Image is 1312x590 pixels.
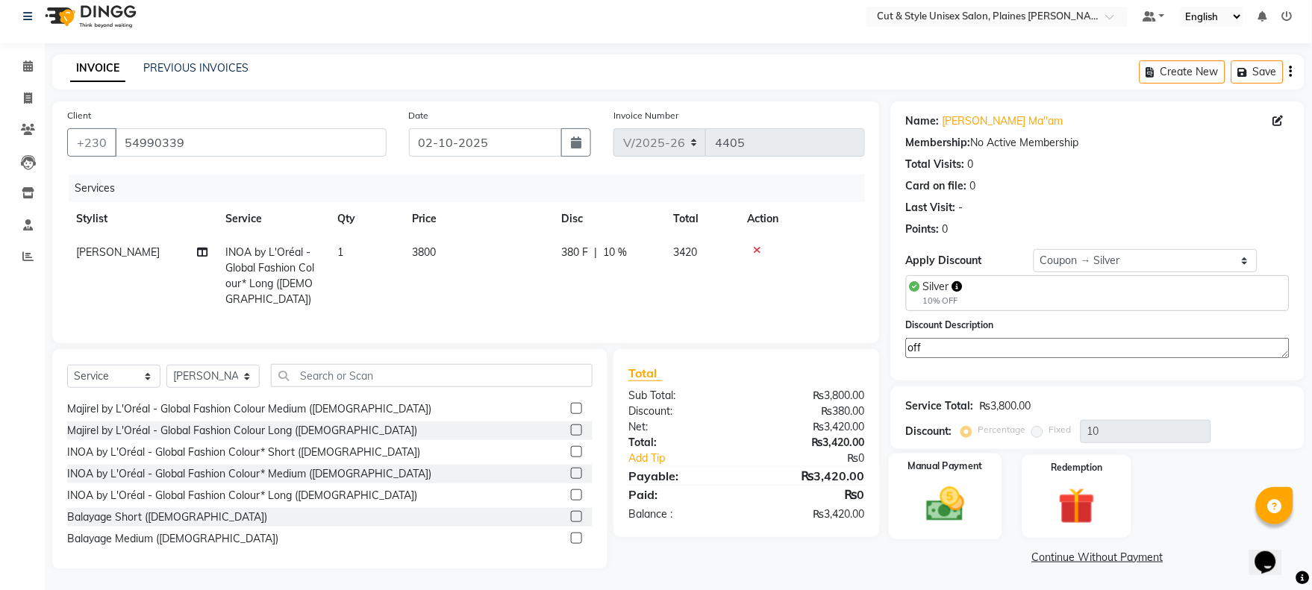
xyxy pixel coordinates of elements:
input: Search or Scan [271,364,593,387]
button: Save [1231,60,1284,84]
div: 0 [970,178,976,194]
a: PREVIOUS INVOICES [143,61,249,75]
div: Name: [906,113,940,129]
div: ₨0 [746,486,875,503]
div: Total Visits: [906,157,965,172]
th: Disc [552,202,664,236]
div: Apply Discount [906,253,1034,269]
div: Discount: [906,424,952,439]
div: 10% OFF [923,295,963,307]
th: Qty [328,202,403,236]
span: INOA by L'Oréal - Global Fashion Colour* Long ([DEMOGRAPHIC_DATA]) [225,245,314,306]
img: _gift.svg [1047,483,1107,529]
th: Stylist [67,202,216,236]
span: 10 % [603,245,627,260]
div: Sub Total: [617,388,746,404]
div: Total: [617,435,746,451]
div: ₨3,420.00 [746,467,875,485]
a: Add Tip [617,451,768,466]
div: Services [69,175,876,202]
label: Date [409,109,429,122]
span: Total [628,365,663,381]
div: ₨3,420.00 [746,419,875,435]
th: Price [403,202,552,236]
a: INVOICE [70,55,125,82]
div: Service Total: [906,398,974,414]
div: INOA by L'Oréal - Global Fashion Colour* Long ([DEMOGRAPHIC_DATA]) [67,488,417,503]
div: Majirel by L'Oréal - Global Fashion Colour Long ([DEMOGRAPHIC_DATA]) [67,423,417,439]
div: Majirel by L'Oréal - Global Fashion Colour Medium ([DEMOGRAPHIC_DATA]) [67,401,431,417]
div: INOA by L'Oréal - Global Fashion Colour* Short ([DEMOGRAPHIC_DATA]) [67,445,420,460]
input: Search by Name/Mobile/Email/Code [115,128,387,157]
div: ₨380.00 [746,404,875,419]
label: Fixed [1049,423,1072,436]
span: | [594,245,597,260]
div: Points: [906,222,940,237]
th: Total [664,202,739,236]
span: 380 F [561,245,588,260]
div: Payable: [617,467,746,485]
div: 0 [968,157,974,172]
div: Balance : [617,506,746,522]
th: Service [216,202,328,236]
div: 0 [943,222,949,237]
a: Continue Without Payment [894,550,1302,565]
th: Action [739,202,865,236]
img: _cash.svg [914,483,976,527]
label: Discount Description [906,318,994,332]
label: Client [67,109,91,122]
div: No Active Membership [906,135,1290,151]
iframe: chat widget [1249,530,1297,575]
label: Manual Payment [908,459,983,474]
div: ₨0 [768,451,875,466]
div: - [959,200,963,216]
div: Balayage Short ([DEMOGRAPHIC_DATA]) [67,509,267,525]
button: +230 [67,128,116,157]
div: Net: [617,419,746,435]
div: ₨3,420.00 [746,506,875,522]
span: 1 [337,245,343,259]
div: ₨3,420.00 [746,435,875,451]
div: ₨3,800.00 [980,398,1031,414]
span: 3800 [412,245,436,259]
label: Percentage [978,423,1026,436]
label: Invoice Number [613,109,678,122]
a: [PERSON_NAME] Ma"am [943,113,1063,129]
div: Balayage Medium ([DEMOGRAPHIC_DATA]) [67,531,278,547]
div: Paid: [617,486,746,503]
div: ₨3,800.00 [746,388,875,404]
button: Create New [1140,60,1225,84]
div: INOA by L'Oréal - Global Fashion Colour* Medium ([DEMOGRAPHIC_DATA]) [67,466,431,482]
span: Silver [923,280,949,293]
div: Membership: [906,135,971,151]
div: Discount: [617,404,746,419]
div: Card on file: [906,178,967,194]
label: Redemption [1051,461,1102,474]
div: Last Visit: [906,200,956,216]
span: 3420 [673,245,697,259]
span: [PERSON_NAME] [76,245,160,259]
